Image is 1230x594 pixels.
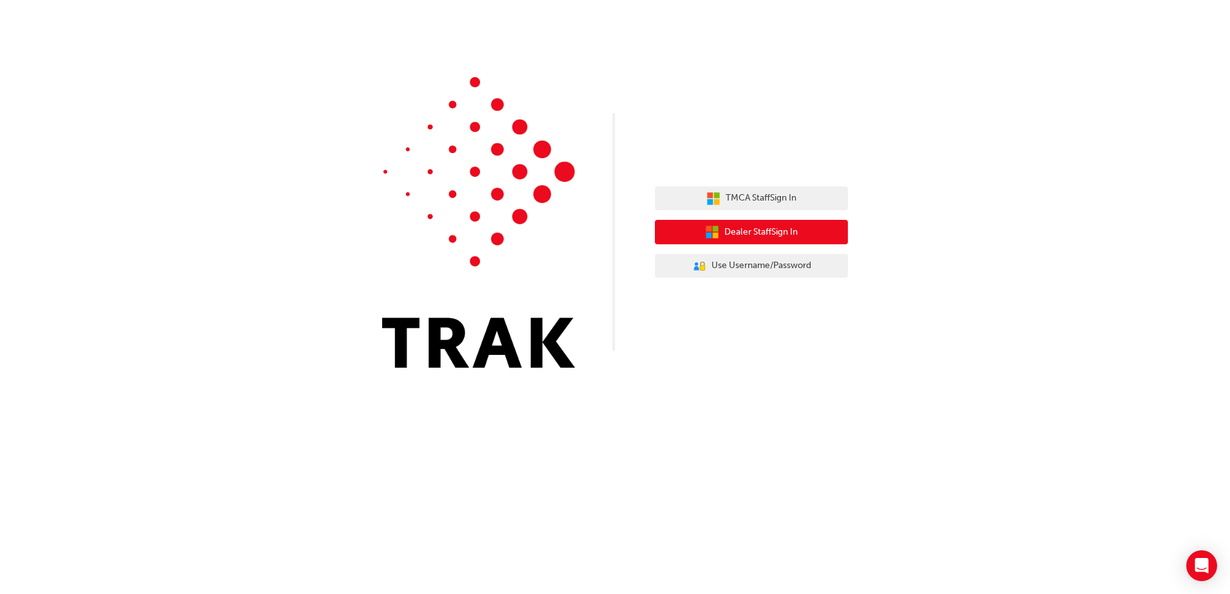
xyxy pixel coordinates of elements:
div: Open Intercom Messenger [1186,550,1217,581]
img: Trak [382,77,575,368]
button: TMCA StaffSign In [655,186,848,211]
span: Dealer Staff Sign In [724,225,798,240]
button: Use Username/Password [655,254,848,278]
span: TMCA Staff Sign In [726,191,796,206]
button: Dealer StaffSign In [655,220,848,244]
span: Use Username/Password [711,258,811,273]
